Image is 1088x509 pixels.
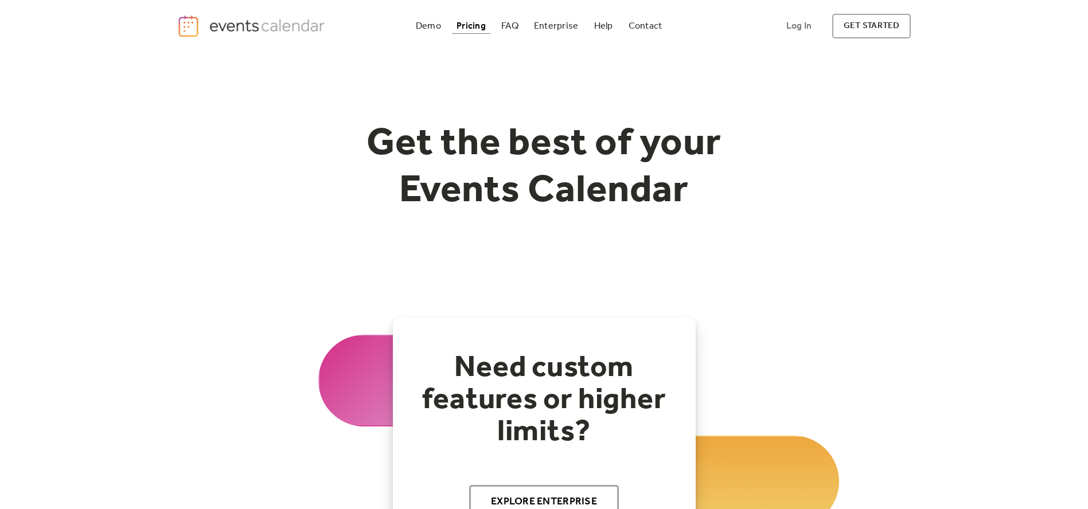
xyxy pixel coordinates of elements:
[457,23,486,29] div: Pricing
[590,18,618,34] a: Help
[411,18,446,34] a: Demo
[534,23,578,29] div: Enterprise
[497,18,523,34] a: FAQ
[452,18,490,34] a: Pricing
[501,23,518,29] div: FAQ
[775,14,823,38] a: Log In
[416,23,441,29] div: Demo
[529,18,583,34] a: Enterprise
[629,23,662,29] div: Contact
[324,121,765,214] h1: Get the best of your Events Calendar
[594,23,613,29] div: Help
[416,352,673,448] h2: Need custom features or higher limits?
[832,14,911,38] a: get started
[624,18,667,34] a: Contact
